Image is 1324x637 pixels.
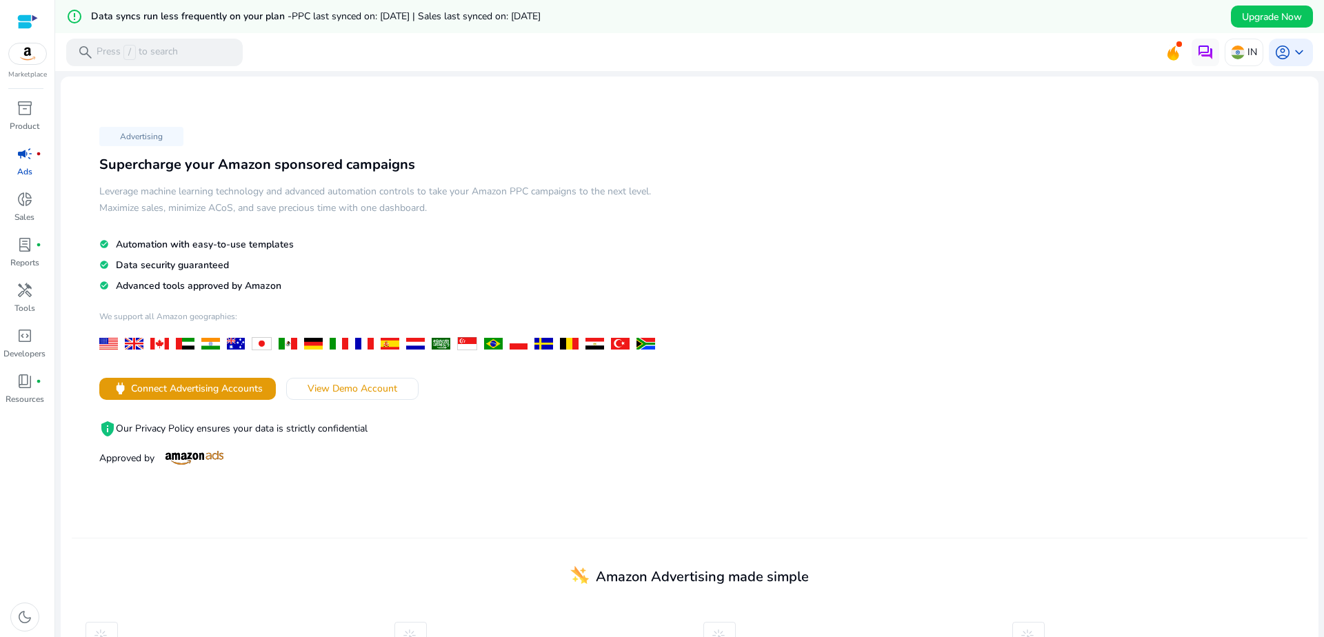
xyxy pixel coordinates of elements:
[99,259,109,271] mat-icon: check_circle
[131,381,263,396] span: Connect Advertising Accounts
[36,378,41,384] span: fiber_manual_record
[99,421,662,437] p: Our Privacy Policy ensures your data is strictly confidential
[8,70,47,80] p: Marketplace
[10,256,39,269] p: Reports
[36,242,41,247] span: fiber_manual_record
[17,100,33,117] span: inventory_2
[36,151,41,156] span: fiber_manual_record
[308,381,397,396] span: View Demo Account
[9,43,46,64] img: amazon.svg
[3,347,46,360] p: Developers
[17,165,32,178] p: Ads
[17,373,33,390] span: book_4
[1242,10,1302,24] span: Upgrade Now
[286,378,419,400] button: View Demo Account
[6,393,44,405] p: Resources
[17,145,33,162] span: campaign
[1231,6,1313,28] button: Upgrade Now
[99,280,109,292] mat-icon: check_circle
[99,451,662,465] p: Approved by
[97,45,178,60] p: Press to search
[116,238,294,251] span: Automation with easy-to-use templates
[99,311,662,332] h4: We support all Amazon geographies:
[1291,44,1307,61] span: keyboard_arrow_down
[17,609,33,625] span: dark_mode
[1231,45,1245,59] img: in.svg
[99,378,276,400] button: powerConnect Advertising Accounts
[116,259,229,272] span: Data security guaranteed
[112,381,128,396] span: power
[99,127,183,146] p: Advertising
[596,567,809,586] span: Amazon Advertising made simple
[14,211,34,223] p: Sales
[17,236,33,253] span: lab_profile
[99,183,662,216] h5: Leverage machine learning technology and advanced automation controls to take your Amazon PPC cam...
[123,45,136,60] span: /
[10,120,39,132] p: Product
[1247,40,1257,64] p: IN
[99,156,662,173] h3: Supercharge your Amazon sponsored campaigns
[91,11,541,23] h5: Data syncs run less frequently on your plan -
[116,279,281,292] span: Advanced tools approved by Amazon
[14,302,35,314] p: Tools
[1274,44,1291,61] span: account_circle
[17,191,33,208] span: donut_small
[77,44,94,61] span: search
[99,239,109,250] mat-icon: check_circle
[292,10,541,23] span: PPC last synced on: [DATE] | Sales last synced on: [DATE]
[99,421,116,437] mat-icon: privacy_tip
[17,327,33,344] span: code_blocks
[17,282,33,299] span: handyman
[66,8,83,25] mat-icon: error_outline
